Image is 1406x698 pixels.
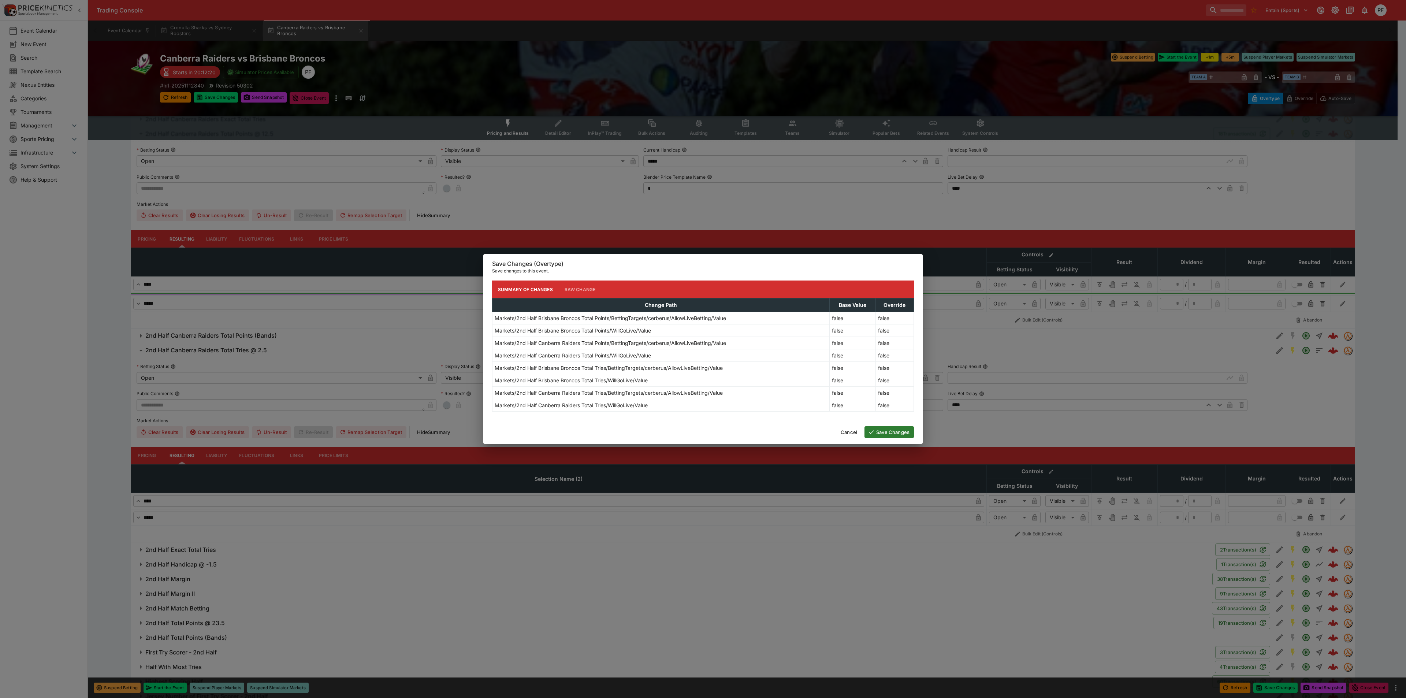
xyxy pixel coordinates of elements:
[875,324,914,337] td: false
[830,374,876,387] td: false
[864,426,914,438] button: Save Changes
[875,387,914,399] td: false
[875,374,914,387] td: false
[830,349,876,362] td: false
[492,267,914,275] p: Save changes to this event.
[492,281,559,298] button: Summary of Changes
[836,426,862,438] button: Cancel
[495,376,648,384] p: Markets/2nd Half Brisbane Broncos Total Tries/WillGoLive/Value
[830,324,876,337] td: false
[495,352,651,359] p: Markets/2nd Half Canberra Raiders Total Points/WillGoLive/Value
[495,327,651,334] p: Markets/2nd Half Brisbane Broncos Total Points/WillGoLive/Value
[495,364,723,372] p: Markets/2nd Half Brisbane Broncos Total Tries/BettingTargets/cerberus/AllowLiveBetting/Value
[495,389,723,397] p: Markets/2nd Half Canberra Raiders Total Tries/BettingTargets/cerberus/AllowLiveBetting/Value
[495,314,726,322] p: Markets/2nd Half Brisbane Broncos Total Points/BettingTargets/cerberus/AllowLiveBetting/Value
[875,349,914,362] td: false
[830,387,876,399] td: false
[875,362,914,374] td: false
[830,298,876,312] th: Base Value
[830,362,876,374] td: false
[875,312,914,324] td: false
[875,399,914,412] td: false
[495,401,648,409] p: Markets/2nd Half Canberra Raiders Total Tries/WillGoLive/Value
[492,260,914,268] h6: Save Changes (Overtype)
[875,337,914,349] td: false
[830,399,876,412] td: false
[559,281,602,298] button: Raw Change
[492,298,830,312] th: Change Path
[830,312,876,324] td: false
[830,337,876,349] td: false
[875,298,914,312] th: Override
[495,339,726,347] p: Markets/2nd Half Canberra Raiders Total Points/BettingTargets/cerberus/AllowLiveBetting/Value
